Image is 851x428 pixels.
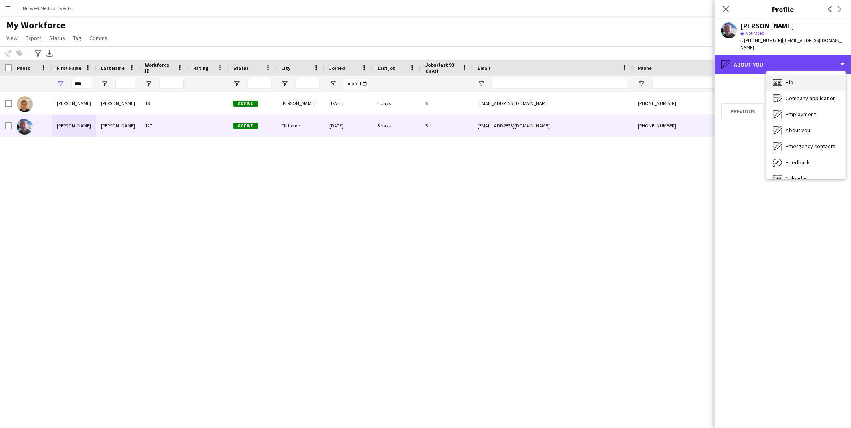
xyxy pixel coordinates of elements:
button: Open Filter Menu [57,80,64,87]
div: [DATE] [325,92,373,114]
span: Bio [786,79,793,86]
div: 6 [421,92,473,114]
span: View [6,34,18,42]
input: Phone Filter Input [652,79,731,89]
button: Open Filter Menu [101,80,108,87]
span: Status [49,34,65,42]
div: 4 days [373,92,421,114]
div: [PHONE_NUMBER] [633,92,736,114]
span: City [281,65,290,71]
span: My Workforce [6,19,65,31]
input: Last Name Filter Input [115,79,135,89]
button: Open Filter Menu [329,80,337,87]
div: About you [766,123,846,139]
img: Matthew Eaton [17,96,33,112]
input: Workforce ID Filter Input [159,79,184,89]
span: Company application [786,95,836,102]
span: Export [26,34,41,42]
input: Email Filter Input [492,79,628,89]
div: Calendar [766,171,846,187]
div: Company application [766,91,846,107]
a: Comms [86,33,111,43]
span: Last job [377,65,395,71]
span: Jobs (last 90 days) [425,62,458,74]
app-action-btn: Advanced filters [33,48,43,58]
span: Workforce ID [145,62,174,74]
span: Employment [786,111,816,118]
span: Joined [329,65,345,71]
span: First Name [57,65,81,71]
div: 18 [140,92,188,114]
span: About you [786,127,810,134]
span: Phone [638,65,652,71]
span: Active [233,101,258,107]
div: Emergency contacts [766,139,846,155]
button: Open Filter Menu [145,80,152,87]
div: Clitheroe [276,115,325,137]
span: Photo [17,65,30,71]
div: 3 [421,115,473,137]
button: Previous [721,103,764,119]
span: Tag [73,34,81,42]
div: [PERSON_NAME] [96,115,140,137]
div: [DATE] [325,115,373,137]
span: Status [233,65,249,71]
span: Last Name [101,65,125,71]
span: Calendar [786,175,807,182]
a: Tag [70,33,85,43]
div: About you [715,55,851,74]
input: Joined Filter Input [344,79,368,89]
input: City Filter Input [296,79,320,89]
div: Feedback [766,155,846,171]
img: Matthew Woods [17,119,33,135]
div: Employment [766,107,846,123]
span: t. [PHONE_NUMBER] [740,37,782,43]
span: Comms [89,34,107,42]
div: [PERSON_NAME] [740,22,794,30]
button: Norwest Medical Events [16,0,78,16]
h3: Profile [715,4,851,14]
div: 127 [140,115,188,137]
button: Open Filter Menu [233,80,240,87]
a: View [3,33,21,43]
button: Open Filter Menu [638,80,645,87]
div: [PHONE_NUMBER] [633,115,736,137]
div: [EMAIL_ADDRESS][DOMAIN_NAME] [473,92,633,114]
button: Open Filter Menu [281,80,288,87]
app-action-btn: Export XLSX [45,48,54,58]
a: Export [22,33,44,43]
span: Email [478,65,490,71]
span: Emergency contacts [786,143,835,150]
div: [PERSON_NAME] [52,115,96,137]
span: Not rated [745,30,764,36]
button: Open Filter Menu [478,80,485,87]
span: Rating [193,65,208,71]
input: Status Filter Input [248,79,272,89]
div: [PERSON_NAME] [96,92,140,114]
a: Status [46,33,68,43]
div: [PERSON_NAME] [52,92,96,114]
div: [EMAIL_ADDRESS][DOMAIN_NAME] [473,115,633,137]
span: | [EMAIL_ADDRESS][DOMAIN_NAME] [740,37,842,50]
div: 8 days [373,115,421,137]
span: Active [233,123,258,129]
span: Feedback [786,159,810,166]
div: Bio [766,75,846,91]
div: [PERSON_NAME] [276,92,325,114]
input: First Name Filter Input [71,79,91,89]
